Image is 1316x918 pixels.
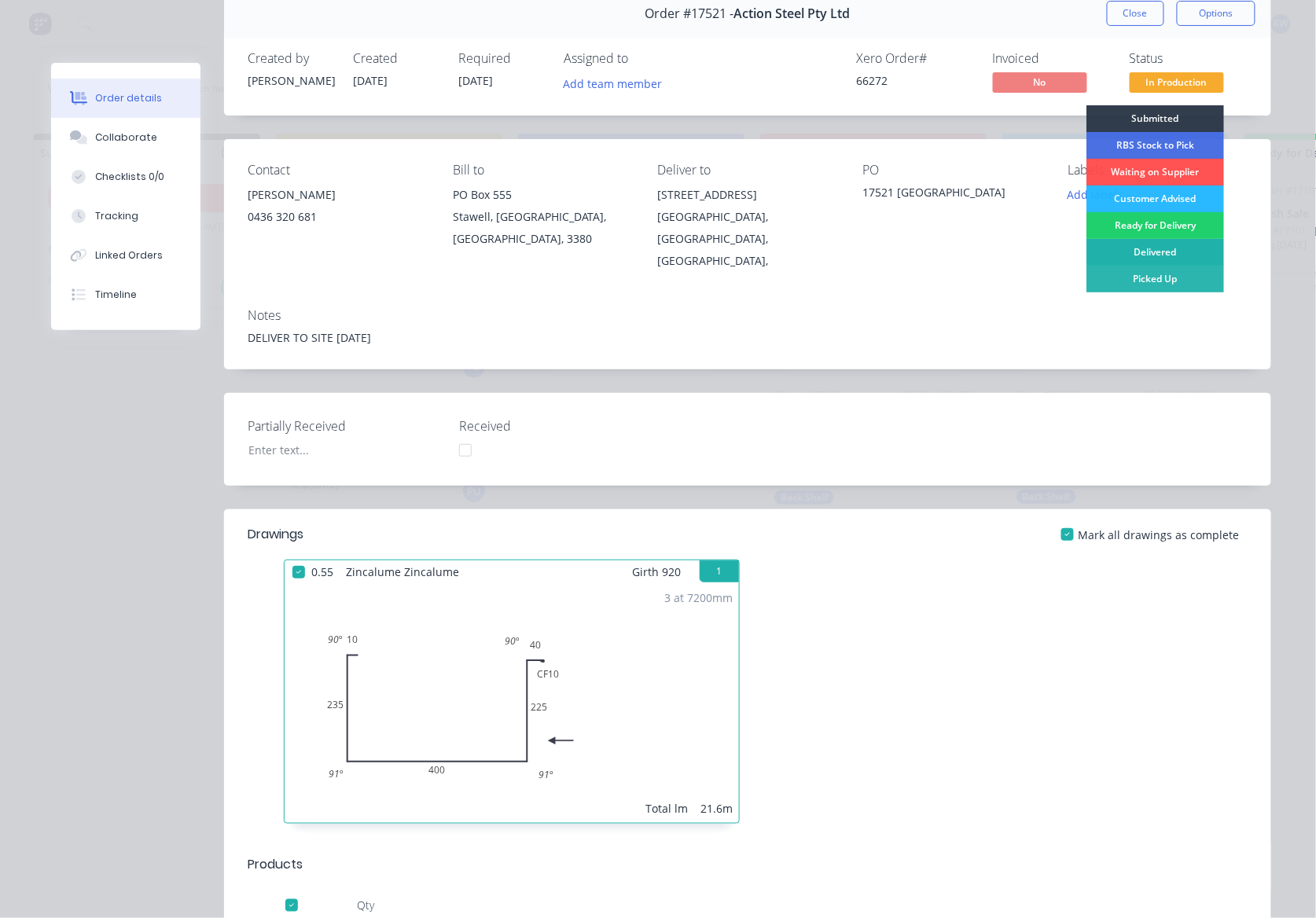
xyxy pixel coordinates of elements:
[305,560,340,583] span: 0.55
[248,184,428,206] div: [PERSON_NAME]
[453,184,633,206] div: PO Box 555
[700,560,739,582] button: 1
[458,73,493,88] span: [DATE]
[51,236,200,275] button: Linked Orders
[1086,105,1224,132] div: Submitted
[1059,184,1131,205] button: Add labels
[658,184,838,206] div: [STREET_ADDRESS]
[856,51,974,66] div: Xero Order #
[285,583,739,823] div: 010235400225CF104091º91º90º90º3 at 7200mmTotal lm21.6m
[51,196,200,236] button: Tracking
[645,6,734,21] span: Order #17521 -
[1086,239,1224,266] div: Delivered
[564,72,671,94] button: Add team member
[248,525,303,544] div: Drawings
[459,417,656,435] label: Received
[856,72,974,89] div: 66272
[862,184,1042,206] div: 17521 [GEOGRAPHIC_DATA]
[993,51,1111,66] div: Invoiced
[353,51,439,66] div: Created
[51,79,200,118] button: Order details
[1086,159,1224,185] div: Waiting on Supplier
[95,130,157,145] div: Collaborate
[862,163,1042,178] div: PO
[555,72,671,94] button: Add team member
[1107,1,1164,26] button: Close
[51,157,200,196] button: Checklists 0/0
[1130,72,1224,92] span: In Production
[664,589,733,606] div: 3 at 7200mm
[1079,527,1240,543] span: Mark all drawings as complete
[1086,132,1224,159] div: RBS Stock to Pick
[51,275,200,314] button: Timeline
[248,51,334,66] div: Created by
[353,73,388,88] span: [DATE]
[1086,212,1224,239] div: Ready for Delivery
[632,560,681,583] span: Girth 920
[1086,266,1224,292] div: Picked Up
[453,163,633,178] div: Bill to
[248,329,1248,346] div: DELIVER TO SITE [DATE]
[734,6,851,21] span: Action Steel Pty Ltd
[700,800,733,817] div: 21.6m
[1130,51,1248,66] div: Status
[248,72,334,89] div: [PERSON_NAME]
[95,288,137,302] div: Timeline
[993,72,1087,92] span: No
[248,308,1248,323] div: Notes
[248,206,428,228] div: 0436 320 681
[51,118,200,157] button: Collaborate
[658,184,838,272] div: [STREET_ADDRESS][GEOGRAPHIC_DATA], [GEOGRAPHIC_DATA], [GEOGRAPHIC_DATA],
[564,51,721,66] div: Assigned to
[95,91,162,105] div: Order details
[248,184,428,234] div: [PERSON_NAME]0436 320 681
[458,51,545,66] div: Required
[645,800,688,817] div: Total lm
[248,417,444,435] label: Partially Received
[658,163,838,178] div: Deliver to
[1130,72,1224,96] button: In Production
[95,170,164,184] div: Checklists 0/0
[1086,185,1224,212] div: Customer Advised
[453,184,633,250] div: PO Box 555Stawell, [GEOGRAPHIC_DATA], [GEOGRAPHIC_DATA], 3380
[453,206,633,250] div: Stawell, [GEOGRAPHIC_DATA], [GEOGRAPHIC_DATA], 3380
[340,560,465,583] span: Zincalume Zincalume
[658,206,838,272] div: [GEOGRAPHIC_DATA], [GEOGRAPHIC_DATA], [GEOGRAPHIC_DATA],
[95,248,163,263] div: Linked Orders
[1177,1,1255,26] button: Options
[248,163,428,178] div: Contact
[248,855,303,874] div: Products
[1068,163,1248,178] div: Labels
[95,209,138,223] div: Tracking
